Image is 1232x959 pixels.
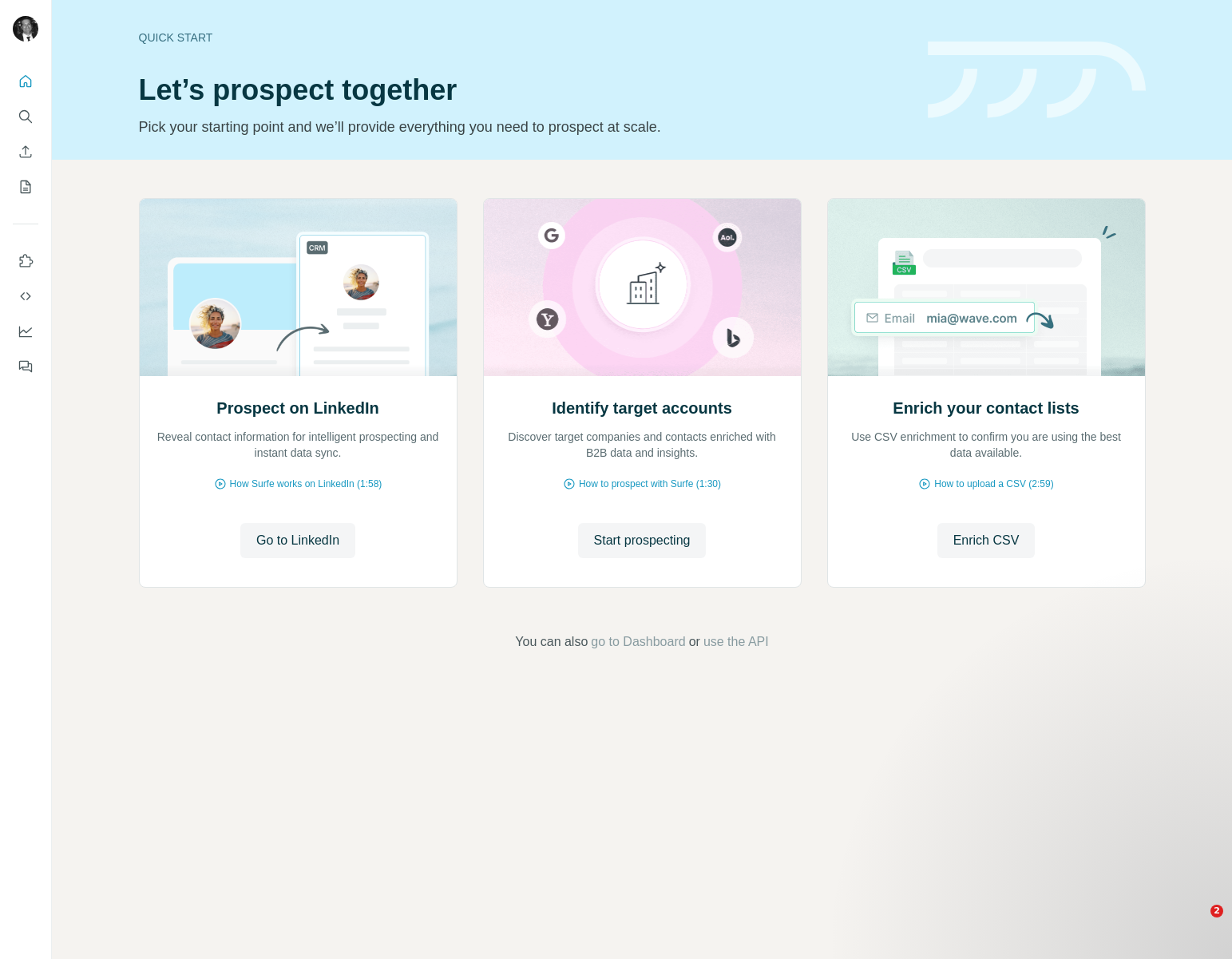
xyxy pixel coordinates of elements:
[13,317,38,346] button: Dashboard
[703,632,769,652] button: use the API
[594,531,691,550] span: Start prospecting
[13,137,38,166] button: Enrich CSV
[139,74,909,106] h1: Let’s prospect together
[13,172,38,201] button: My lists
[1178,905,1216,943] iframe: Intercom live chat
[13,282,38,311] button: Use Surfe API
[139,116,909,138] p: Pick your starting point and we’ll provide everything you need to prospect at scale.
[216,397,378,419] h2: Prospect on LinkedIn
[953,531,1020,550] span: Enrich CSV
[844,429,1129,461] p: Use CSV enrichment to confirm you are using the best data available.
[139,199,458,376] img: Prospect on LinkedIn
[937,523,1036,558] button: Enrich CSV
[13,247,38,275] button: Use Surfe on LinkedIn
[13,16,38,42] img: Avatar
[578,523,707,558] button: Start prospecting
[934,477,1053,491] span: How to upload a CSV (2:59)
[689,632,700,652] span: or
[552,397,732,419] h2: Identify target accounts
[13,67,38,96] button: Quick start
[1210,905,1223,917] span: 2
[156,429,441,461] p: Reveal contact information for intelligent prospecting and instant data sync.
[591,632,685,652] button: go to Dashboard
[139,30,909,46] div: Quick start
[483,199,802,376] img: Identify target accounts
[500,429,785,461] p: Discover target companies and contacts enriched with B2B data and insights.
[230,477,382,491] span: How Surfe works on LinkedIn (1:58)
[515,632,588,652] span: You can also
[928,42,1146,119] img: banner
[240,523,355,558] button: Go to LinkedIn
[13,352,38,381] button: Feedback
[256,531,339,550] span: Go to LinkedIn
[13,102,38,131] button: Search
[827,199,1146,376] img: Enrich your contact lists
[579,477,721,491] span: How to prospect with Surfe (1:30)
[893,397,1079,419] h2: Enrich your contact lists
